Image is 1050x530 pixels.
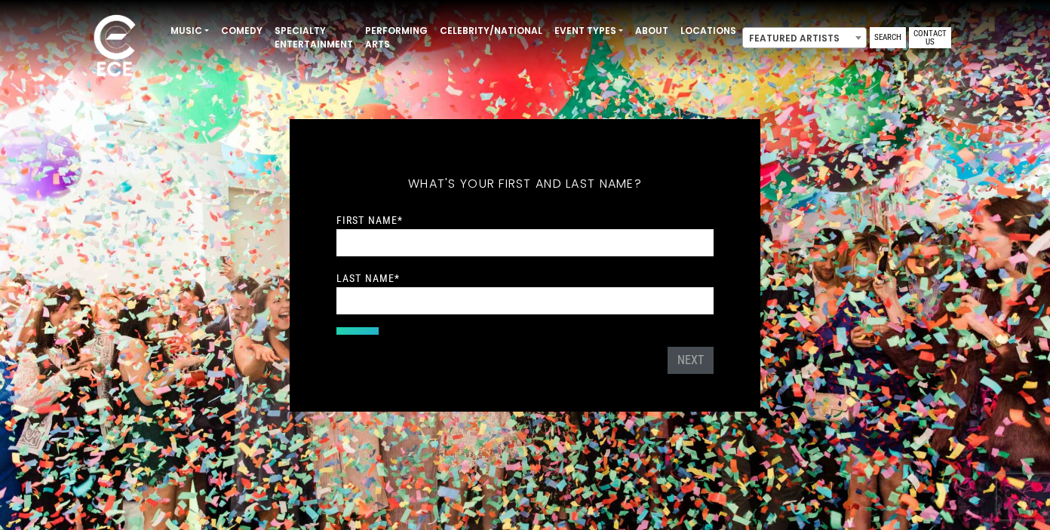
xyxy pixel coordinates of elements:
a: Specialty Entertainment [269,18,359,57]
h5: What's your first and last name? [336,157,714,211]
span: Featured Artists [743,28,866,49]
a: Music [164,18,215,44]
span: Featured Artists [742,27,867,48]
a: Comedy [215,18,269,44]
a: Celebrity/National [434,18,548,44]
img: ece_new_logo_whitev2-1.png [77,11,152,84]
a: Search [870,27,906,48]
label: Last Name [336,271,400,285]
a: Contact Us [909,27,951,48]
label: First Name [336,213,403,227]
a: Locations [674,18,742,44]
a: Event Types [548,18,629,44]
a: About [629,18,674,44]
a: Performing Arts [359,18,434,57]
